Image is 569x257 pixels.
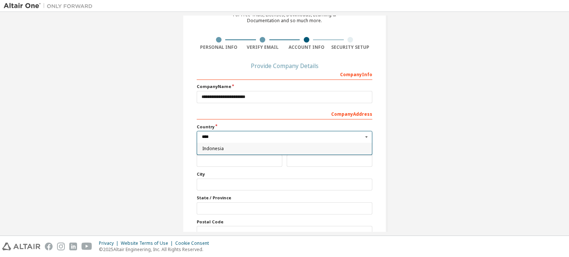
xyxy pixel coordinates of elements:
[197,84,372,89] label: Company Name
[197,64,372,68] div: Provide Company Details
[329,44,373,50] div: Security Setup
[99,246,213,253] p: © 2025 Altair Engineering, Inc. All Rights Reserved.
[284,44,329,50] div: Account Info
[175,240,213,246] div: Cookie Consent
[197,195,372,201] label: State / Province
[197,219,372,225] label: Postal Code
[197,171,372,177] label: City
[2,243,40,250] img: altair_logo.svg
[69,243,77,250] img: linkedin.svg
[57,243,65,250] img: instagram.svg
[4,2,96,10] img: Altair One
[202,146,367,151] span: Indonesia
[197,68,372,80] div: Company Info
[197,44,241,50] div: Personal Info
[81,243,92,250] img: youtube.svg
[121,240,175,246] div: Website Terms of Use
[99,240,121,246] div: Privacy
[241,44,285,50] div: Verify Email
[233,12,336,24] div: For Free Trials, Licenses, Downloads, Learning & Documentation and so much more.
[197,124,372,130] label: Country
[45,243,53,250] img: facebook.svg
[197,108,372,119] div: Company Address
